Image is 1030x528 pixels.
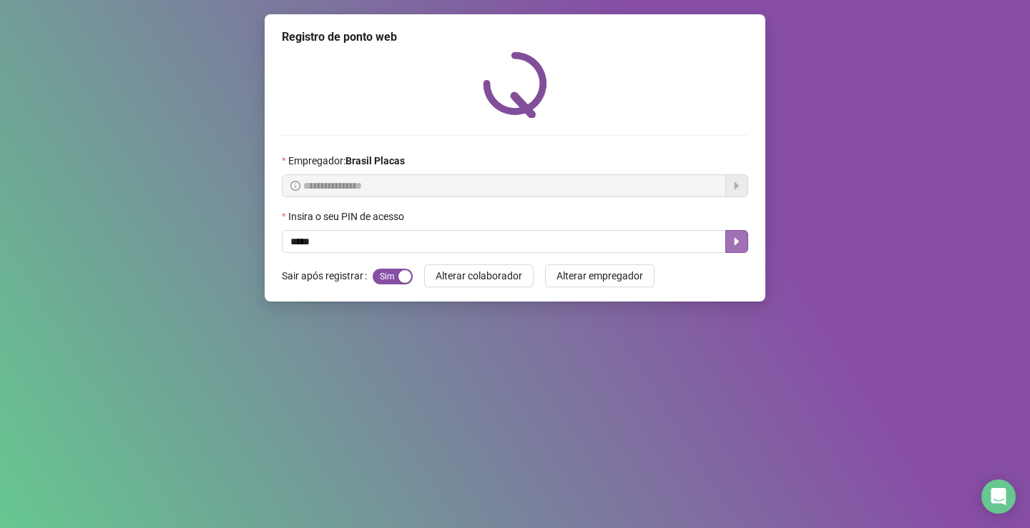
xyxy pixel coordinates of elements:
[290,181,300,191] span: info-circle
[282,29,748,46] div: Registro de ponto web
[282,264,373,287] label: Sair após registrar
[345,155,405,166] strong: Brasil Placas
[483,51,547,118] img: QRPoint
[288,153,405,169] span: Empregador :
[545,264,654,287] button: Alterar empregador
[436,268,522,284] span: Alterar colaborador
[981,479,1016,514] div: Open Intercom Messenger
[424,264,534,287] button: Alterar colaborador
[282,209,413,224] label: Insira o seu PIN de acesso
[731,236,742,247] span: caret-right
[556,268,643,284] span: Alterar empregador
